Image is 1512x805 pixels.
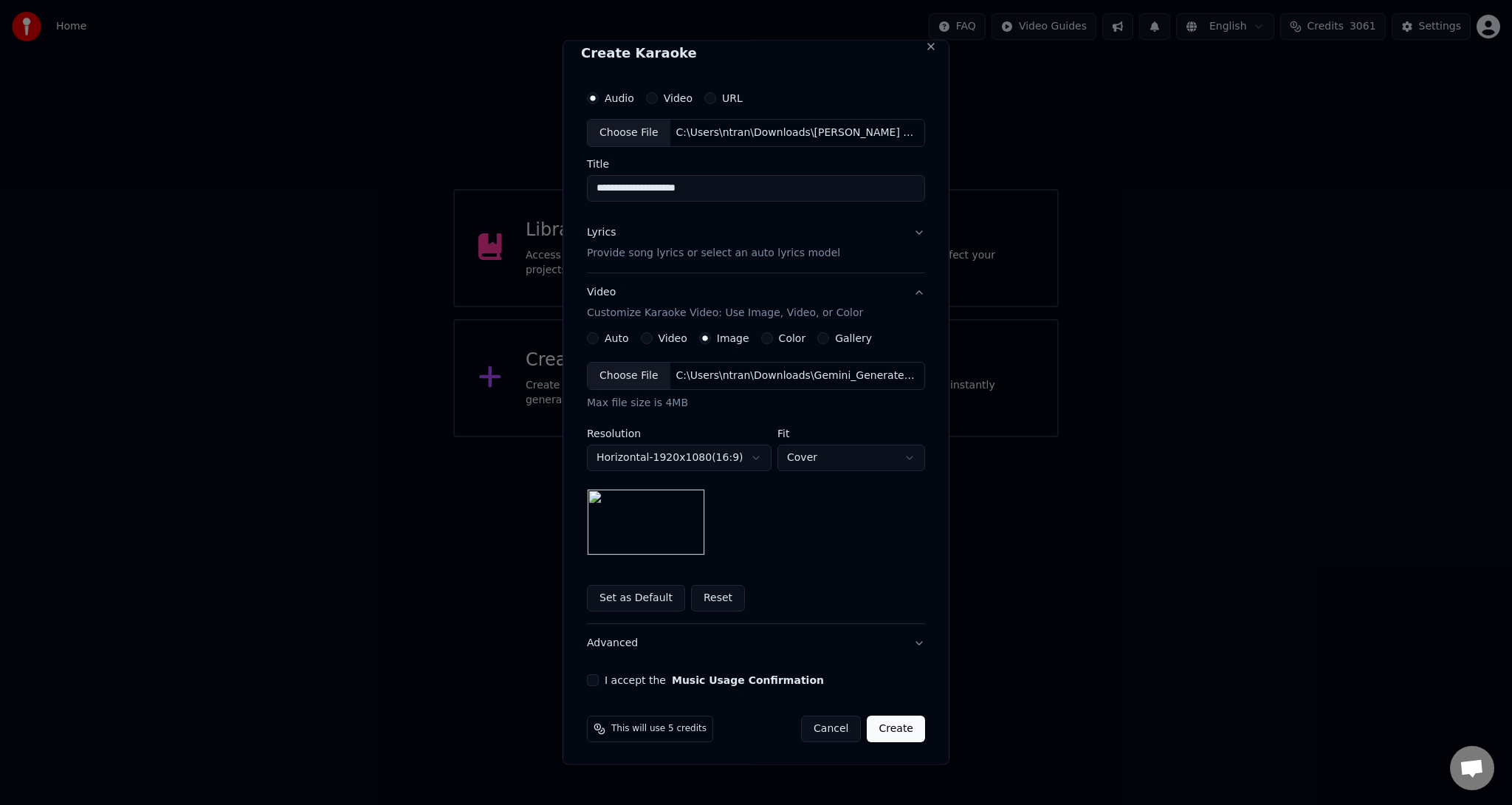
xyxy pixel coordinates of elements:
[581,47,931,60] h2: Create Karaoke
[664,93,693,103] label: Video
[587,332,925,623] div: VideoCustomize Karaoke Video: Use Image, Video, or Color
[670,126,921,140] div: C:\Users\ntran\Downloads\[PERSON_NAME] Đệ [PERSON_NAME] [PERSON_NAME].mp3
[587,158,925,168] label: Title
[605,332,629,343] label: Auto
[587,623,925,662] button: Advanced
[587,225,616,239] div: Lyrics
[659,332,687,343] label: Video
[801,715,861,741] button: Cancel
[722,93,743,103] label: URL
[587,395,925,410] div: Max file size is 4MB
[779,332,806,343] label: Color
[717,332,749,343] label: Image
[691,584,745,611] button: Reset
[605,674,824,685] label: I accept the
[587,584,685,611] button: Set as Default
[587,428,772,438] label: Resolution
[587,273,925,332] button: VideoCustomize Karaoke Video: Use Image, Video, or Color
[835,332,872,343] label: Gallery
[605,93,634,103] label: Audio
[588,120,670,146] div: Choose File
[867,715,925,741] button: Create
[587,245,840,260] p: Provide song lyrics or select an auto lyrics model
[672,674,824,685] button: I accept the
[587,284,863,320] div: Video
[587,305,863,320] p: Customize Karaoke Video: Use Image, Video, or Color
[777,428,925,438] label: Fit
[670,368,921,383] div: C:\Users\ntran\Downloads\Gemini_Generated_Image_7rq75c7rq75c7rq7 copy.jpg
[611,722,707,734] span: This will use 5 credits
[587,213,925,272] button: LyricsProvide song lyrics or select an auto lyrics model
[588,362,670,388] div: Choose File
